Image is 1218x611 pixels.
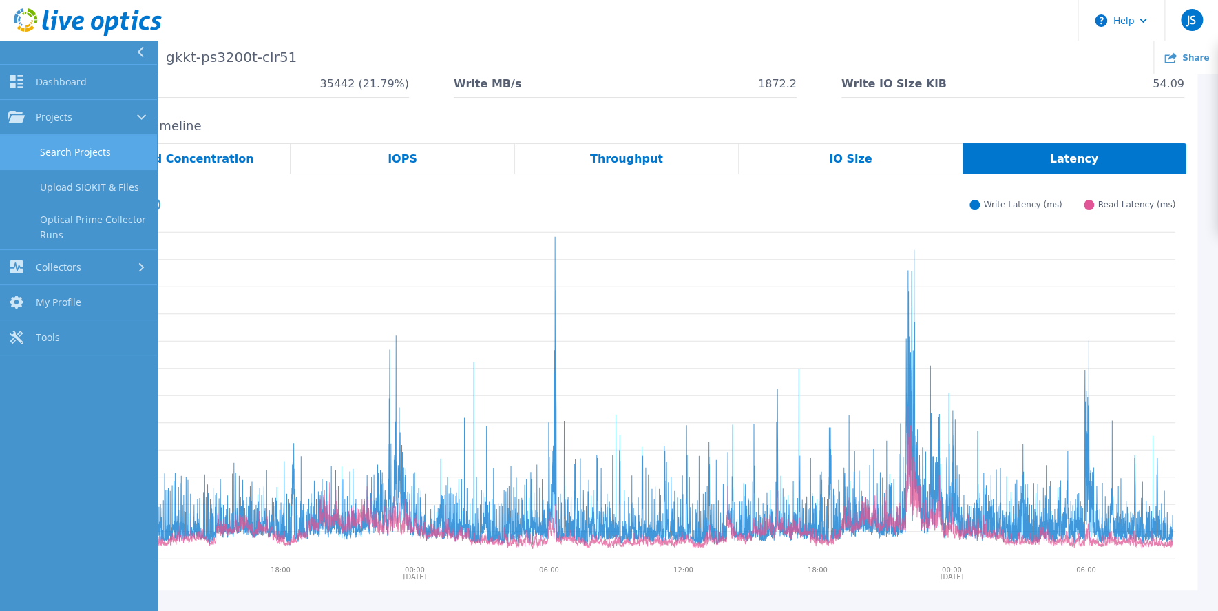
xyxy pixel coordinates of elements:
[36,261,81,273] span: Collectors
[66,50,297,65] p: PowerStore
[1182,54,1209,62] span: Share
[36,296,81,309] span: My Profile
[36,76,87,88] span: Dashboard
[1049,154,1098,165] span: Latency
[941,573,965,581] text: [DATE]
[590,154,663,165] span: Throughput
[983,200,1062,210] span: Write Latency (ms)
[1098,200,1175,210] span: Read Latency (ms)
[758,70,797,97] span: 1872.2
[1187,14,1196,25] span: JS
[66,119,1186,134] h2: Performance Timeline
[454,70,521,97] span: Write MB/s
[841,70,947,97] span: Write IO Size KiB
[1078,566,1098,574] text: 06:00
[319,70,408,97] span: 35442 (21.79%)
[271,566,291,574] text: 18:00
[36,111,72,123] span: Projects
[1153,70,1184,97] span: 54.09
[943,566,963,574] text: 00:00
[156,50,297,65] span: gkkt-ps3200t-clr51
[540,566,560,574] text: 06:00
[36,331,60,344] span: Tools
[103,154,254,165] span: Workload Concentration
[809,566,829,574] text: 18:00
[406,566,426,574] text: 00:00
[403,573,427,581] text: [DATE]
[674,566,694,574] text: 12:00
[829,154,872,165] span: IO Size
[388,154,417,165] span: IOPS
